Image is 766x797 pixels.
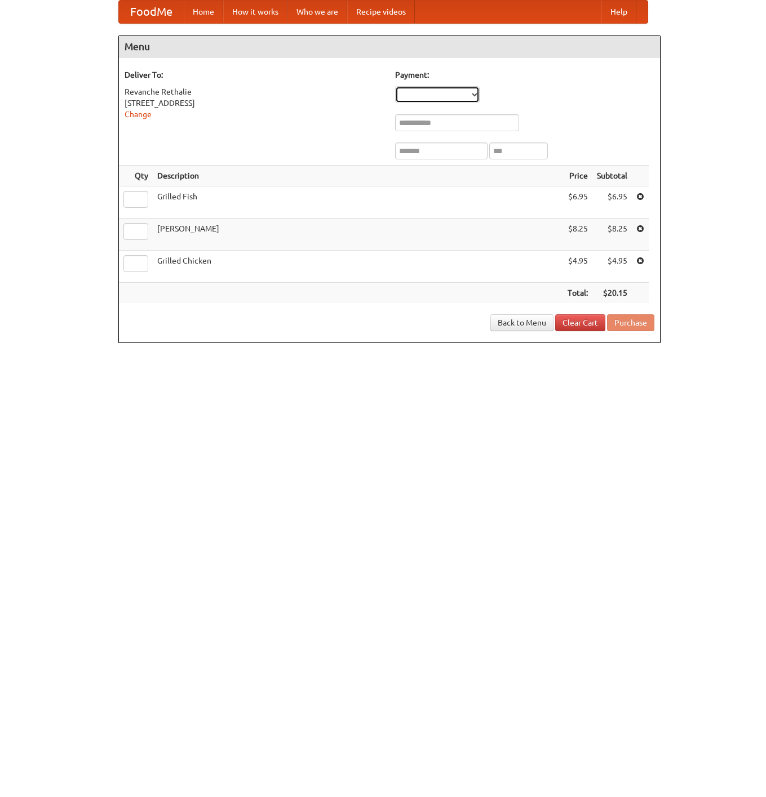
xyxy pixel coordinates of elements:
th: Subtotal [592,166,632,186]
th: Total: [563,283,592,304]
a: FoodMe [119,1,184,23]
td: [PERSON_NAME] [153,219,563,251]
h4: Menu [119,35,660,58]
a: How it works [223,1,287,23]
a: Recipe videos [347,1,415,23]
a: Change [125,110,152,119]
td: Grilled Fish [153,186,563,219]
a: Home [184,1,223,23]
a: Who we are [287,1,347,23]
h5: Deliver To: [125,69,384,81]
th: Qty [119,166,153,186]
div: [STREET_ADDRESS] [125,97,384,109]
a: Help [601,1,636,23]
button: Purchase [607,314,654,331]
div: Revanche Rethalie [125,86,384,97]
h5: Payment: [395,69,654,81]
td: $6.95 [563,186,592,219]
td: $8.25 [592,219,632,251]
td: Grilled Chicken [153,251,563,283]
a: Clear Cart [555,314,605,331]
td: $4.95 [592,251,632,283]
th: $20.15 [592,283,632,304]
td: $4.95 [563,251,592,283]
th: Description [153,166,563,186]
a: Back to Menu [490,314,554,331]
td: $6.95 [592,186,632,219]
th: Price [563,166,592,186]
td: $8.25 [563,219,592,251]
